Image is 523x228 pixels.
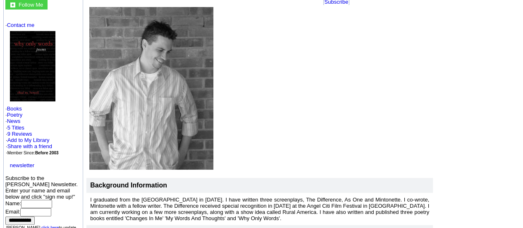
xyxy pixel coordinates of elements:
[7,137,50,143] a: Add to My Library
[10,162,34,168] a: newsletter
[7,143,52,149] a: Share with a friend
[19,1,43,8] a: Follow Me
[89,7,213,170] img: See larger image
[7,125,24,131] a: 5 Titles
[5,22,81,168] font: · · · ·
[7,151,59,155] font: Member Since:
[90,197,429,221] font: I graduated from the [GEOGRAPHIC_DATA] in [DATE]. I have written three screenplays, The Differenc...
[7,112,23,118] a: Poetry
[7,22,34,28] a: Contact me
[5,175,78,223] font: Subscribe to the [PERSON_NAME] Newsletter. Enter your name and email below and click "sign me up!...
[90,182,167,189] b: Background Information
[6,137,52,156] font: · · ·
[35,151,59,155] b: Before 2003
[10,31,55,101] img: 13072.jpg
[19,2,43,8] font: Follow Me
[7,118,21,124] a: News
[10,2,15,7] img: gc.jpg
[6,125,59,156] font: · ·
[7,131,32,137] a: 9 Reviews
[7,106,22,112] a: Books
